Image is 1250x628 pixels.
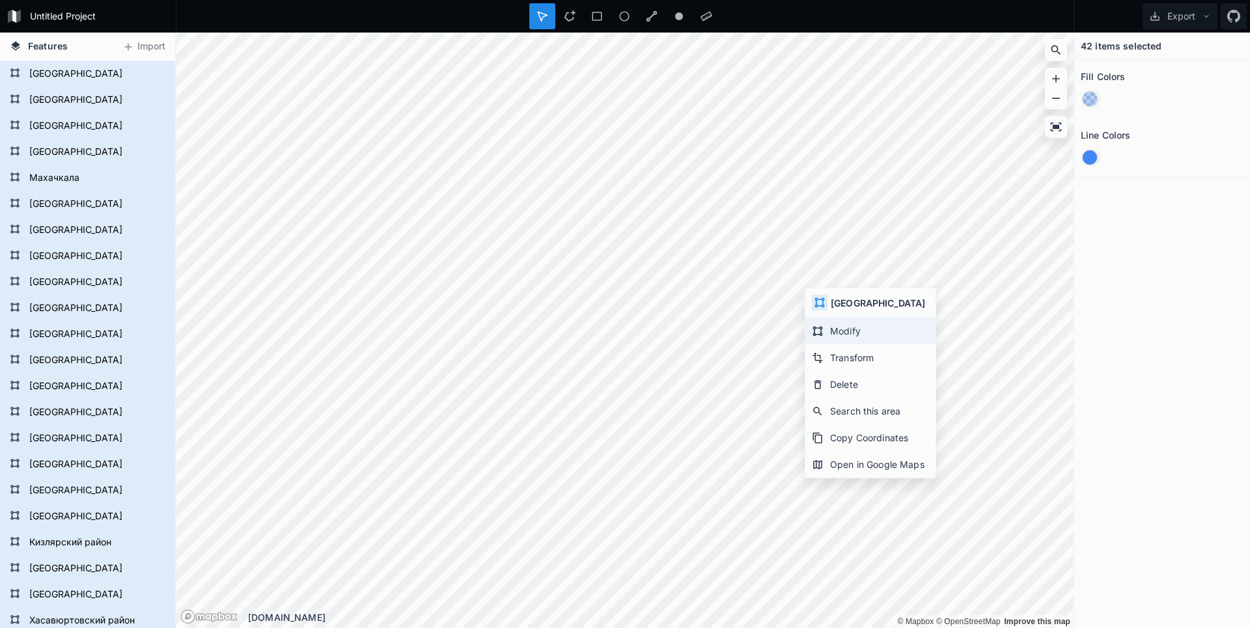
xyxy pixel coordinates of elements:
[1081,39,1161,53] h4: 42 items selected
[180,609,238,624] a: Mapbox logo
[831,296,925,310] h4: [GEOGRAPHIC_DATA]
[116,36,172,57] button: Import
[1004,617,1070,626] a: Map feedback
[1081,66,1126,87] h2: Fill Colors
[28,39,68,53] span: Features
[897,617,934,626] a: Mapbox
[805,398,936,424] div: Search this area
[1081,125,1131,145] h2: Line Colors
[805,424,936,451] div: Copy Coordinates
[805,371,936,398] div: Delete
[805,344,936,371] div: Transform
[248,610,1074,624] div: [DOMAIN_NAME]
[1143,3,1217,29] button: Export
[936,617,1001,626] a: OpenStreetMap
[805,451,936,478] div: Open in Google Maps
[805,318,936,344] div: Modify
